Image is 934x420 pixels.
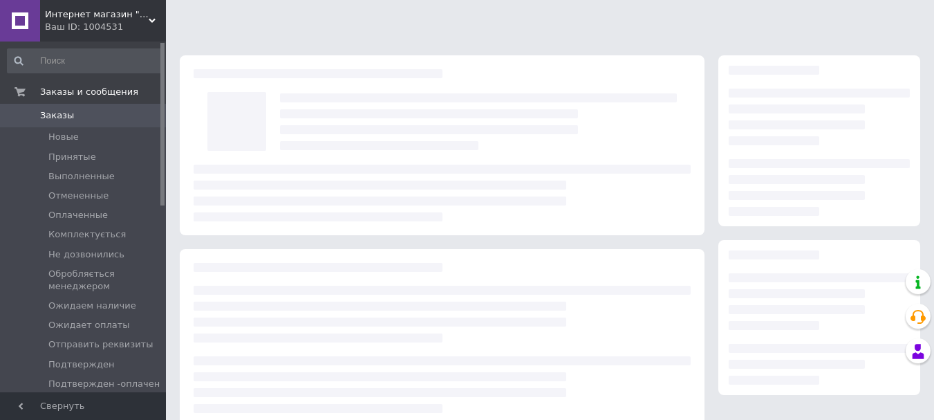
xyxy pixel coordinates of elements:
span: Подтвержден -оплачен [48,378,160,390]
span: Подтвержден [48,358,114,371]
span: Обробляється менеджером [48,268,162,293]
span: Принятые [48,151,96,163]
span: Выполненные [48,170,115,183]
span: Заказы и сообщения [40,86,138,98]
div: Ваш ID: 1004531 [45,21,166,33]
span: Отправить реквизиты [48,338,153,351]
span: Ожидает оплаты [48,319,130,331]
span: Комплектується [48,228,126,241]
span: Отмененные [48,190,109,202]
span: Новые [48,131,79,143]
span: Не дозвонились [48,248,124,261]
input: Поиск [7,48,163,73]
span: Ожидаем наличие [48,300,136,312]
span: Оплаченные [48,209,108,221]
span: Заказы [40,109,74,122]
span: Интернет магазин "Kiddy Boom" [45,8,149,21]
